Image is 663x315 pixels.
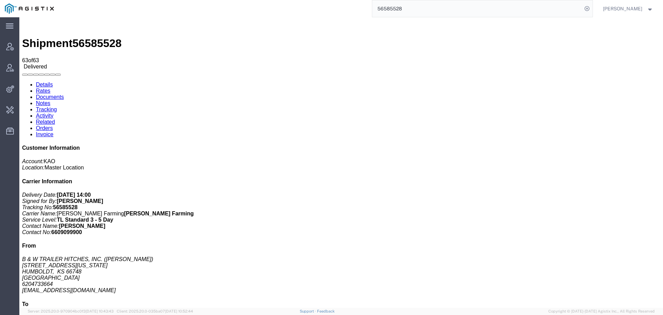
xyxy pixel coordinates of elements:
a: Feedback [317,309,335,313]
span: Copyright © [DATE]-[DATE] Agistix Inc., All Rights Reserved [548,308,655,314]
iframe: FS Legacy Container [19,17,663,308]
button: [PERSON_NAME] [603,4,654,13]
span: Client: 2025.20.0-035ba07 [117,309,193,313]
span: [DATE] 10:43:43 [86,309,114,313]
span: Server: 2025.20.0-970904bc0f3 [28,309,114,313]
span: Carrie Virgilio [603,5,642,12]
input: Search for shipment number, reference number [372,0,582,17]
a: Support [300,309,317,313]
img: logo [5,3,54,14]
span: [DATE] 10:52:44 [165,309,193,313]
